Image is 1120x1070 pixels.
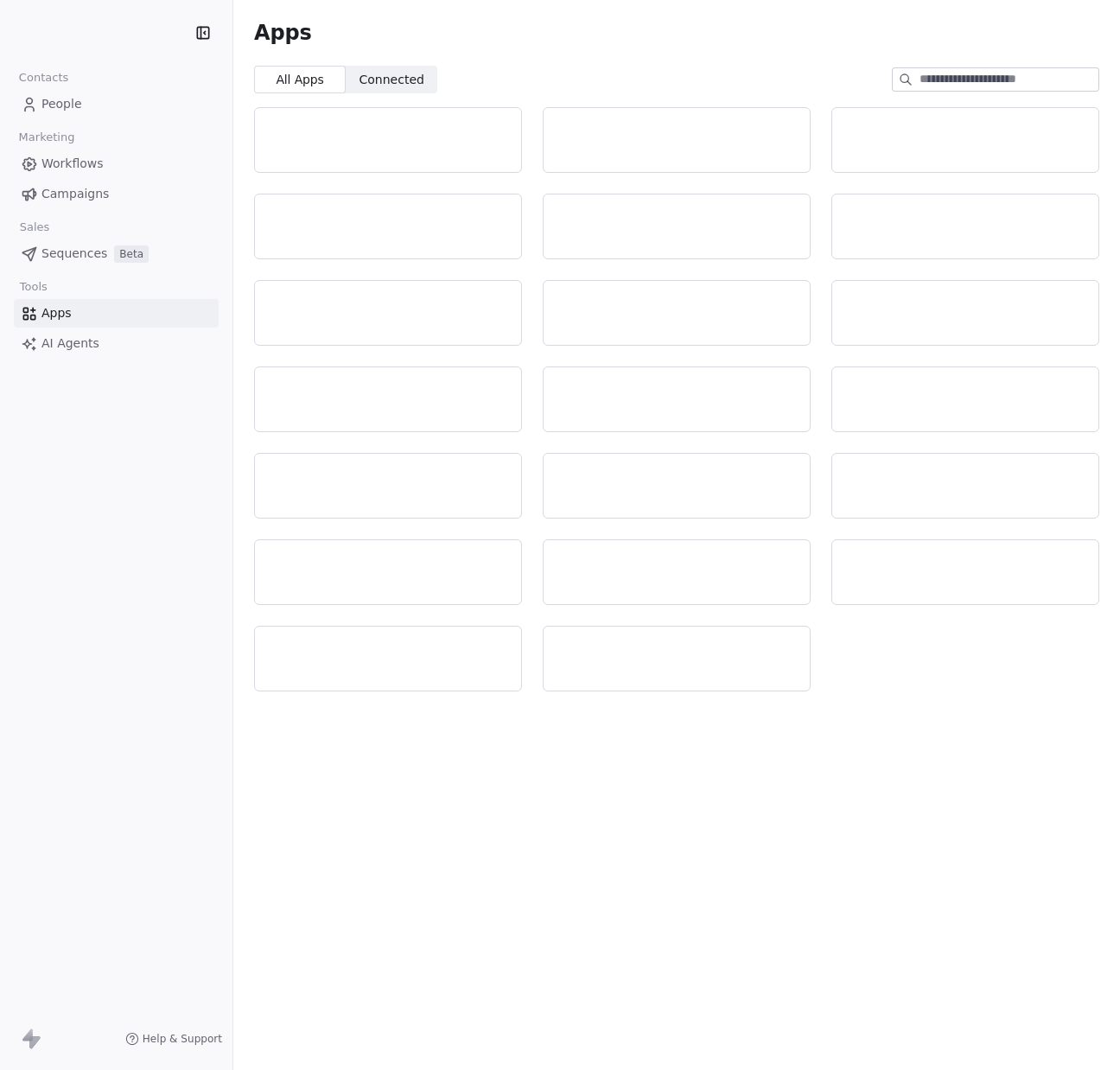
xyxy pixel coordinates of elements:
a: People [14,90,219,118]
a: AI Agents [14,329,219,358]
span: Help & Support [143,1032,222,1046]
span: Sequences [41,245,107,263]
span: Connected [360,71,424,89]
span: People [41,95,82,113]
a: Campaigns [14,180,219,208]
a: Workflows [14,150,219,178]
span: Apps [254,20,312,46]
span: Contacts [11,65,76,91]
span: Tools [12,274,54,300]
span: Marketing [11,124,82,150]
a: SequencesBeta [14,239,219,268]
span: Beta [114,245,149,263]
span: AI Agents [41,334,99,353]
span: Campaigns [41,185,109,203]
span: Apps [41,304,72,322]
span: Workflows [41,155,104,173]
a: Apps [14,299,219,328]
span: Sales [12,214,57,240]
a: Help & Support [125,1032,222,1046]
